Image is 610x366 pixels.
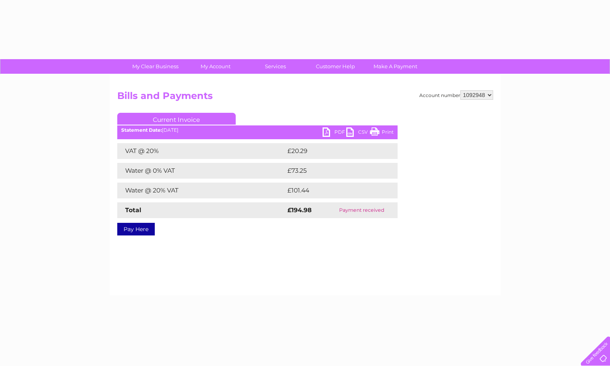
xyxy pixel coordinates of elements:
[346,127,370,139] a: CSV
[117,143,285,159] td: VAT @ 20%
[117,223,155,235] a: Pay Here
[285,163,381,179] td: £73.25
[287,206,312,214] strong: £194.98
[117,113,236,125] a: Current Invoice
[121,127,162,133] b: Statement Date:
[243,59,308,74] a: Services
[370,127,394,139] a: Print
[323,127,346,139] a: PDF
[326,202,398,218] td: Payment received
[123,59,188,74] a: My Clear Business
[285,143,382,159] td: £20.29
[183,59,248,74] a: My Account
[419,90,493,100] div: Account number
[117,183,285,198] td: Water @ 20% VAT
[285,183,383,198] td: £101.44
[303,59,368,74] a: Customer Help
[117,127,398,133] div: [DATE]
[125,206,141,214] strong: Total
[363,59,428,74] a: Make A Payment
[117,163,285,179] td: Water @ 0% VAT
[117,90,493,105] h2: Bills and Payments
